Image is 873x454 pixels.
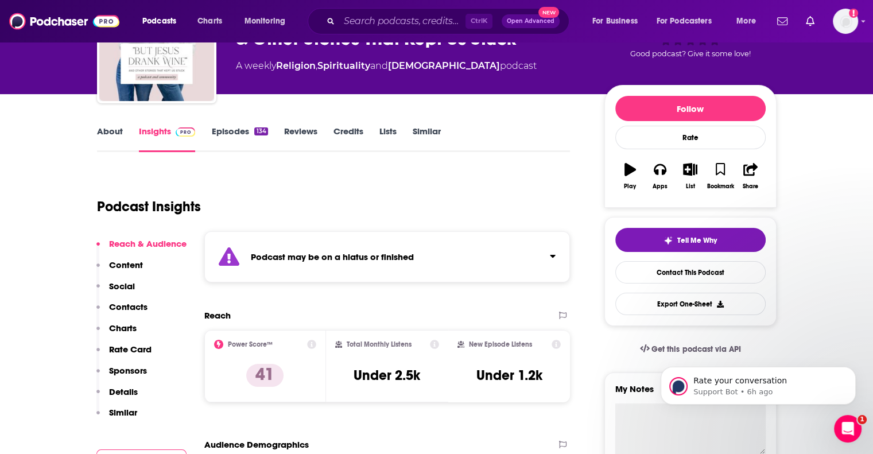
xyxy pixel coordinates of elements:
p: Charts [109,323,137,333]
button: Share [735,156,765,197]
div: 134 [254,127,267,135]
button: tell me why sparkleTell Me Why [615,228,766,252]
a: Charts [190,12,229,30]
a: Religion [276,60,316,71]
a: Show notifications dropdown [801,11,819,31]
a: InsightsPodchaser Pro [139,126,196,152]
strong: Podcast may be on a hiatus or finished [251,251,414,262]
span: More [736,13,756,29]
button: open menu [134,12,191,30]
h2: New Episode Listens [469,340,532,348]
button: Reach & Audience [96,238,187,259]
span: Charts [197,13,222,29]
h3: Under 2.5k [354,367,420,384]
div: Rate [615,126,766,149]
span: New [538,7,559,18]
p: 41 [246,364,284,387]
iframe: Intercom live chat [834,415,862,443]
a: Get this podcast via API [631,335,750,363]
p: Details [109,386,138,397]
button: Play [615,156,645,197]
p: Reach & Audience [109,238,187,249]
span: For Business [592,13,638,29]
button: Open AdvancedNew [502,14,560,28]
a: Show notifications dropdown [773,11,792,31]
div: Play [624,183,636,190]
h3: Under 1.2k [476,367,542,384]
button: open menu [584,12,652,30]
button: Sponsors [96,365,147,386]
a: Contact This Podcast [615,261,766,284]
button: Export One-Sheet [615,293,766,315]
button: Charts [96,323,137,344]
button: Rate Card [96,344,152,365]
p: Social [109,281,135,292]
button: Contacts [96,301,148,323]
h2: Total Monthly Listens [347,340,412,348]
label: My Notes [615,383,766,403]
a: Reviews [284,126,317,152]
img: Podchaser - Follow, Share and Rate Podcasts [9,10,119,32]
p: Sponsors [109,365,147,376]
img: Podchaser Pro [176,127,196,137]
p: Content [109,259,143,270]
button: List [675,156,705,197]
p: Similar [109,407,137,418]
a: Credits [333,126,363,152]
span: 1 [858,415,867,424]
h1: Podcast Insights [97,198,201,215]
p: Contacts [109,301,148,312]
button: Follow [615,96,766,121]
img: User Profile [833,9,858,34]
span: , [316,60,317,71]
iframe: Intercom notifications message [643,343,873,423]
img: tell me why sparkle [664,236,673,245]
button: open menu [728,12,770,30]
svg: Add a profile image [849,9,858,18]
a: Episodes134 [211,126,267,152]
a: [DEMOGRAPHIC_DATA] [388,60,500,71]
div: Apps [653,183,668,190]
span: Ctrl K [465,14,492,29]
button: Content [96,259,143,281]
button: Details [96,386,138,408]
button: Bookmark [705,156,735,197]
h2: Reach [204,310,231,321]
button: Similar [96,407,137,428]
button: open menu [236,12,300,30]
span: Podcasts [142,13,176,29]
button: open menu [649,12,728,30]
div: Share [743,183,758,190]
span: Good podcast? Give it some love! [630,49,751,58]
div: List [686,183,695,190]
p: Rate Card [109,344,152,355]
span: Open Advanced [507,18,554,24]
button: Show profile menu [833,9,858,34]
div: Bookmark [707,183,734,190]
span: Tell Me Why [677,236,717,245]
a: Spirituality [317,60,370,71]
span: For Podcasters [657,13,712,29]
h2: Audience Demographics [204,439,309,450]
div: A weekly podcast [236,59,537,73]
section: Click to expand status details [204,231,571,282]
span: Logged in as shcarlos [833,9,858,34]
a: About [97,126,123,152]
a: Lists [379,126,397,152]
a: Similar [413,126,441,152]
span: and [370,60,388,71]
button: Social [96,281,135,302]
h2: Power Score™ [228,340,273,348]
input: Search podcasts, credits, & more... [339,12,465,30]
span: Monitoring [245,13,285,29]
button: Apps [645,156,675,197]
div: Search podcasts, credits, & more... [319,8,580,34]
